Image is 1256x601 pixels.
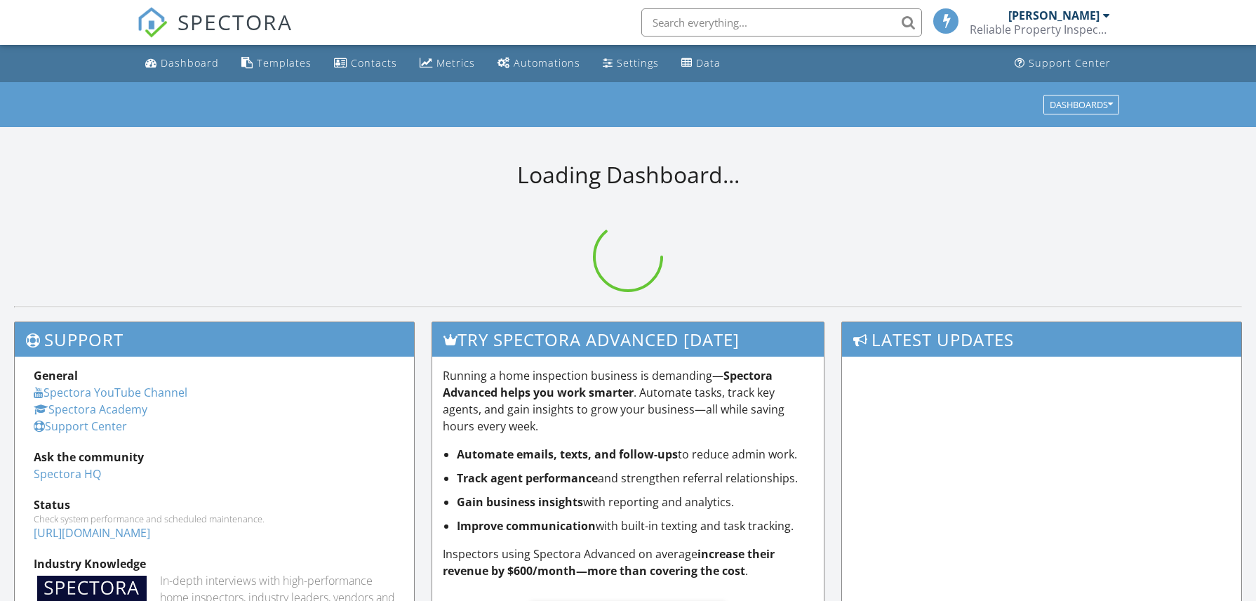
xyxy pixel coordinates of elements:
li: with built-in texting and task tracking. [457,517,813,534]
strong: General [34,368,78,383]
div: Templates [257,56,312,70]
div: Data [696,56,721,70]
strong: Automate emails, texts, and follow-ups [457,447,678,462]
button: Dashboards [1043,95,1119,114]
a: Support Center [34,418,127,434]
a: Settings [597,51,664,77]
div: Metrics [436,56,475,70]
div: Status [34,496,395,513]
div: Settings [617,56,659,70]
a: Data [676,51,726,77]
a: Automations (Basic) [492,51,586,77]
a: Metrics [414,51,481,77]
h3: Latest Updates [842,322,1241,357]
div: Automations [514,56,580,70]
a: [URL][DOMAIN_NAME] [34,525,150,541]
strong: increase their revenue by $600/month—more than covering the cost [443,546,775,579]
span: SPECTORA [178,7,293,37]
img: The Best Home Inspection Software - Spectora [137,7,168,38]
a: Templates [236,51,317,77]
div: Contacts [351,56,397,70]
strong: Improve communication [457,518,596,534]
a: Contacts [328,51,403,77]
div: Check system performance and scheduled maintenance. [34,513,395,524]
li: and strengthen referral relationships. [457,470,813,487]
a: SPECTORA [137,19,293,48]
a: Spectora Academy [34,402,147,417]
h3: Support [15,322,414,357]
strong: Track agent performance [457,470,598,486]
div: Reliable Property Inspections of WNY, LLC [970,22,1110,37]
strong: Gain business insights [457,494,583,510]
div: Dashboards [1050,100,1113,110]
li: with reporting and analytics. [457,494,813,510]
h3: Try spectora advanced [DATE] [432,322,823,357]
div: Dashboard [161,56,219,70]
a: Spectora HQ [34,466,101,482]
a: Support Center [1009,51,1116,77]
div: Support Center [1029,56,1111,70]
input: Search everything... [641,8,922,37]
li: to reduce admin work. [457,446,813,463]
p: Inspectors using Spectora Advanced on average . [443,546,813,579]
div: [PERSON_NAME] [1008,8,1100,22]
p: Running a home inspection business is demanding— . Automate tasks, track key agents, and gain ins... [443,367,813,435]
div: Ask the community [34,449,395,465]
a: Dashboard [140,51,225,77]
div: Industry Knowledge [34,555,395,572]
strong: Spectora Advanced helps you work smarter [443,368,773,400]
a: Spectora YouTube Channel [34,385,187,400]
